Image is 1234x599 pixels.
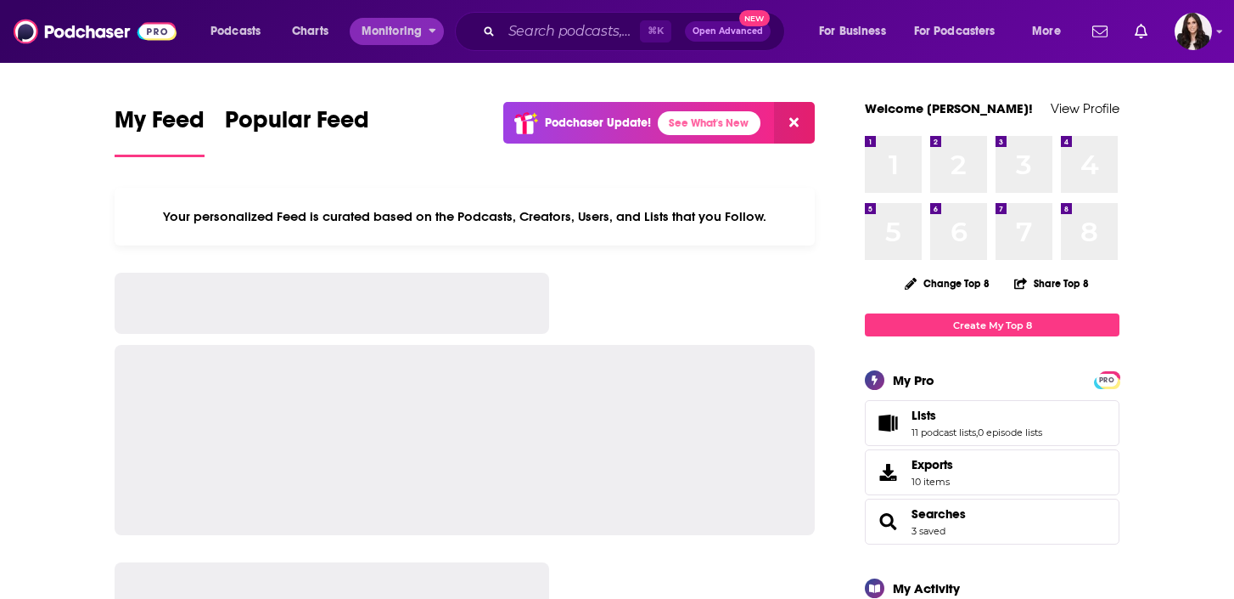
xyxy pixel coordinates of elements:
a: See What's New [658,111,760,135]
span: Exports [911,457,953,472]
span: ⌘ K [640,20,671,42]
span: Lists [865,400,1119,446]
span: Lists [911,408,936,423]
img: User Profile [1175,13,1212,50]
button: Share Top 8 [1013,267,1090,300]
div: Search podcasts, credits, & more... [471,12,801,51]
img: Podchaser - Follow, Share and Rate Podcasts [14,15,177,48]
div: Your personalized Feed is curated based on the Podcasts, Creators, Users, and Lists that you Follow. [115,188,815,246]
span: Open Advanced [693,27,763,36]
span: Monitoring [362,20,422,43]
span: My Feed [115,105,205,144]
span: For Podcasters [914,20,996,43]
a: Popular Feed [225,105,369,157]
button: open menu [199,18,283,45]
a: PRO [1097,373,1117,386]
a: My Feed [115,105,205,157]
a: Show notifications dropdown [1085,17,1114,46]
span: Popular Feed [225,105,369,144]
span: For Business [819,20,886,43]
p: Podchaser Update! [545,116,651,130]
span: Exports [871,461,905,484]
a: Searches [911,506,966,522]
button: Show profile menu [1175,13,1212,50]
a: Welcome [PERSON_NAME]! [865,100,1033,116]
button: open menu [903,18,1020,45]
span: 10 items [911,476,953,488]
span: Logged in as RebeccaShapiro [1175,13,1212,50]
button: open menu [1020,18,1082,45]
button: open menu [807,18,907,45]
div: My Activity [893,580,960,596]
a: 3 saved [911,525,945,537]
button: Change Top 8 [895,273,1000,294]
a: Charts [281,18,339,45]
a: 0 episode lists [978,427,1042,438]
span: More [1032,20,1061,43]
span: Podcasts [210,20,261,43]
a: Searches [871,510,905,534]
a: Exports [865,449,1119,495]
a: Create My Top 8 [865,314,1119,336]
button: open menu [350,18,444,45]
span: Searches [865,499,1119,545]
span: PRO [1097,374,1117,387]
a: Lists [911,408,1042,423]
input: Search podcasts, credits, & more... [502,18,640,45]
span: New [739,10,770,26]
a: Lists [871,411,905,435]
span: , [976,427,978,438]
span: Charts [292,20,328,43]
a: View Profile [1051,100,1119,116]
a: Show notifications dropdown [1128,17,1154,46]
a: 11 podcast lists [911,427,976,438]
button: Open AdvancedNew [685,21,771,42]
div: My Pro [893,372,934,388]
